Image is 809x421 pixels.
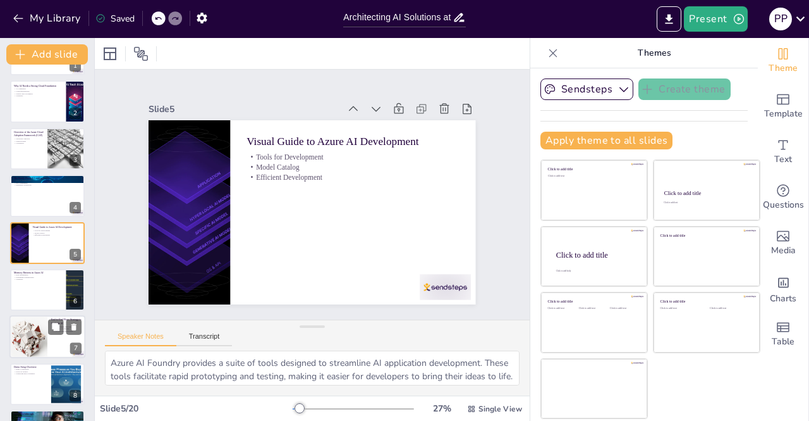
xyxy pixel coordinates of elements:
div: Add ready made slides [758,84,808,129]
div: 5 [70,249,81,260]
button: Apply theme to all slides [540,132,672,149]
p: Tools for Development [250,146,463,178]
button: Sendsteps [540,79,633,100]
p: Cloud Infrastructure [14,90,63,92]
div: 3 [10,128,85,170]
button: Add slide [6,44,88,65]
button: Duplicate Slide [48,320,63,335]
p: Scalability [14,279,63,281]
p: AI Complexity [14,87,63,90]
div: 6 [70,296,81,307]
span: Position [133,46,149,61]
span: Table [772,335,794,349]
span: Questions [763,198,804,212]
div: Add images, graphics, shapes or video [758,220,808,266]
span: Text [774,153,792,167]
button: Transcript [176,332,233,346]
p: Consistency [14,142,44,145]
div: Slide 5 / 20 [100,403,293,415]
div: Slide 5 [158,86,349,118]
p: The Ready Phase & Landing Zones [14,177,81,180]
p: Tools for Development [32,229,81,232]
button: Create theme [638,79,731,100]
span: Template [764,107,803,121]
p: Demo Components [14,368,47,370]
p: Structured Approach [14,137,44,140]
p: Demo Walkthrough [14,412,81,416]
div: 2 [70,108,81,119]
div: 27 % [427,403,457,415]
p: Performance Enhancement [14,276,63,279]
div: 8 [70,390,81,401]
div: Get real-time input from your audience [758,175,808,220]
div: 4 [70,202,81,213]
div: Layout [100,44,120,64]
p: Visual Guide to Azure AI Development [32,225,81,229]
div: P P [769,8,792,30]
span: Charts [770,292,796,306]
p: Infrastructure as Code [14,415,81,417]
button: My Library [9,8,86,28]
div: Click to add title [660,299,751,304]
span: Media [771,244,796,258]
button: Delete Slide [66,320,82,335]
button: P P [769,6,792,32]
p: Enterprise Architecture [14,184,81,187]
div: 5 [10,222,85,264]
div: Click to add body [556,270,636,272]
div: 3 [70,154,81,166]
p: Governance and Monitoring [51,330,82,333]
div: 7 [9,316,85,359]
div: Click to add text [610,307,638,310]
div: Click to add title [548,167,638,172]
p: Themes [563,38,745,68]
div: Click to add text [664,202,748,204]
p: Model Catalog [250,156,462,188]
div: Saved [95,13,135,25]
p: Focus on Security [14,370,47,373]
div: Click to add text [548,175,638,178]
p: Efficient Development [248,166,461,198]
p: Comprehensive Approach [51,325,82,328]
p: Key Components [14,182,81,184]
div: Click to add title [556,250,637,259]
div: 8 [10,363,85,405]
button: Speaker Notes [105,332,176,346]
p: Memory Patterns in Azure AI [14,271,63,275]
div: Click to add text [660,307,700,310]
p: Demo Setup Overview [14,365,47,368]
span: Theme [769,61,798,75]
p: Step-by-Step Process [14,417,81,420]
p: Visual Guide to Azure AI Development [252,127,465,165]
div: 1 [70,60,81,72]
button: Present [684,6,747,32]
div: Click to add text [579,307,607,310]
div: Click to add text [710,307,750,310]
p: Data Management [14,273,63,276]
p: Role of Landing Zones [14,180,81,182]
div: 2 [10,80,85,122]
div: Add charts and graphs [758,266,808,311]
div: 7 [70,343,82,355]
button: Export to PowerPoint [657,6,681,32]
p: Alignment of Strategies [51,328,82,330]
div: Click to add title [660,233,751,237]
div: Add text boxes [758,129,808,175]
div: Click to add text [548,307,576,310]
p: Scalability [14,94,63,97]
div: Change the overall theme [758,38,808,84]
div: Click to add title [548,299,638,304]
p: End-to-End Flow: Strategy to Scalable AI [51,318,82,325]
p: Security and Governance [14,92,63,95]
div: Click to add title [664,190,748,196]
div: Add a table [758,311,808,357]
input: Insert title [343,8,452,27]
p: Why AI Needs a Strong Cloud Foundation [14,84,63,87]
div: 6 [10,269,85,311]
p: Monitoring and Governance [14,372,47,375]
div: 4 [10,175,85,217]
p: Model Catalog [32,232,81,234]
textarea: Azure AI Foundry provides a suite of tools designed to streamline AI application development. The... [105,351,520,386]
p: Methodologies [14,140,44,142]
p: Overview of the Azure Cloud Adoption Framework (CAF) [14,130,44,137]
